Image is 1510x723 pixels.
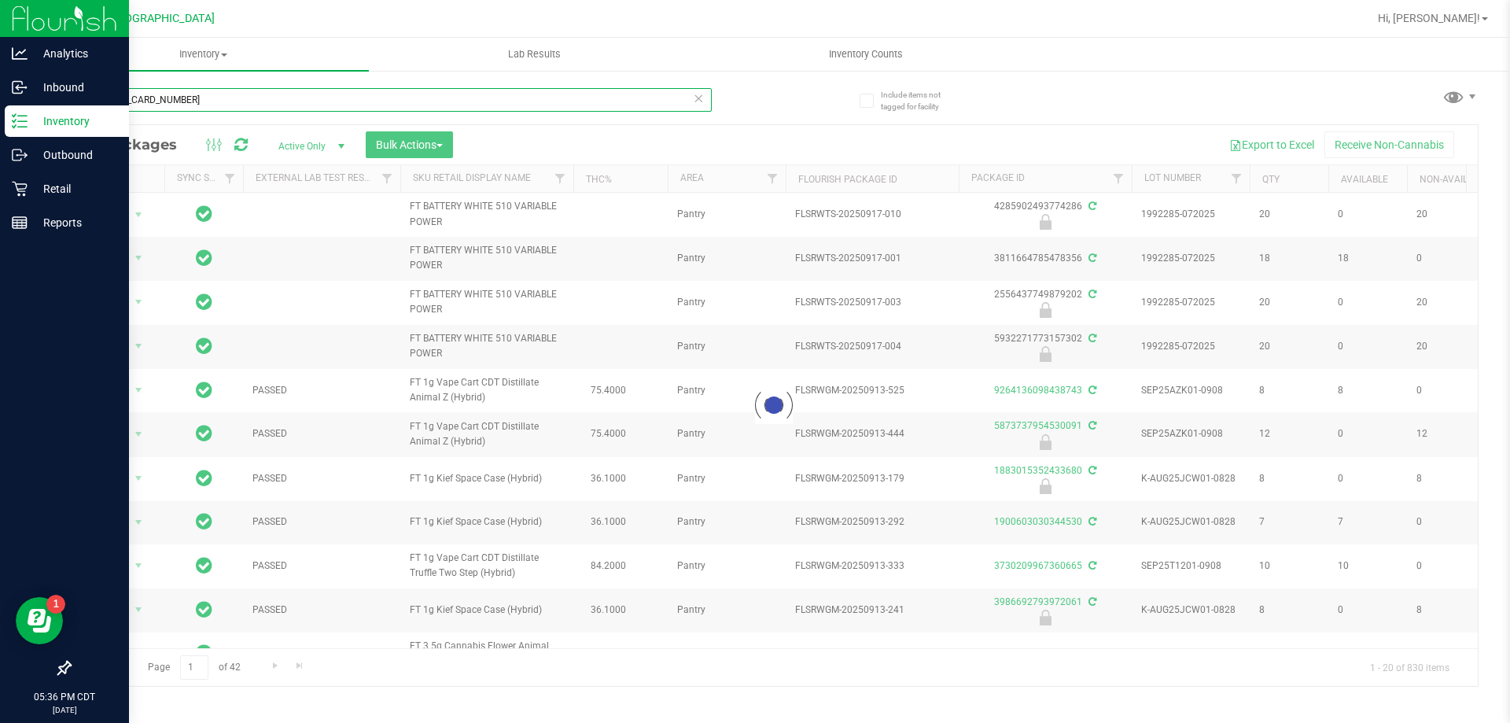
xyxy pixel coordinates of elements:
span: Inventory [38,47,369,61]
inline-svg: Inbound [12,79,28,95]
inline-svg: Inventory [12,113,28,129]
span: Clear [693,88,704,109]
inline-svg: Analytics [12,46,28,61]
span: Inventory Counts [808,47,924,61]
p: [DATE] [7,704,122,716]
p: Retail [28,179,122,198]
a: Lab Results [369,38,700,71]
span: [GEOGRAPHIC_DATA] [107,12,215,25]
iframe: Resource center unread badge [46,595,65,614]
a: Inventory Counts [700,38,1031,71]
p: Inbound [28,78,122,97]
p: Outbound [28,146,122,164]
span: Hi, [PERSON_NAME]! [1378,12,1480,24]
span: Include items not tagged for facility [881,89,959,113]
p: Reports [28,213,122,232]
p: Inventory [28,112,122,131]
input: Search Package ID, Item Name, SKU, Lot or Part Number... [69,88,712,112]
span: Lab Results [487,47,582,61]
inline-svg: Retail [12,181,28,197]
inline-svg: Reports [12,215,28,231]
iframe: Resource center [16,597,63,644]
p: Analytics [28,44,122,63]
a: Inventory [38,38,369,71]
inline-svg: Outbound [12,147,28,163]
p: 05:36 PM CDT [7,690,122,704]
